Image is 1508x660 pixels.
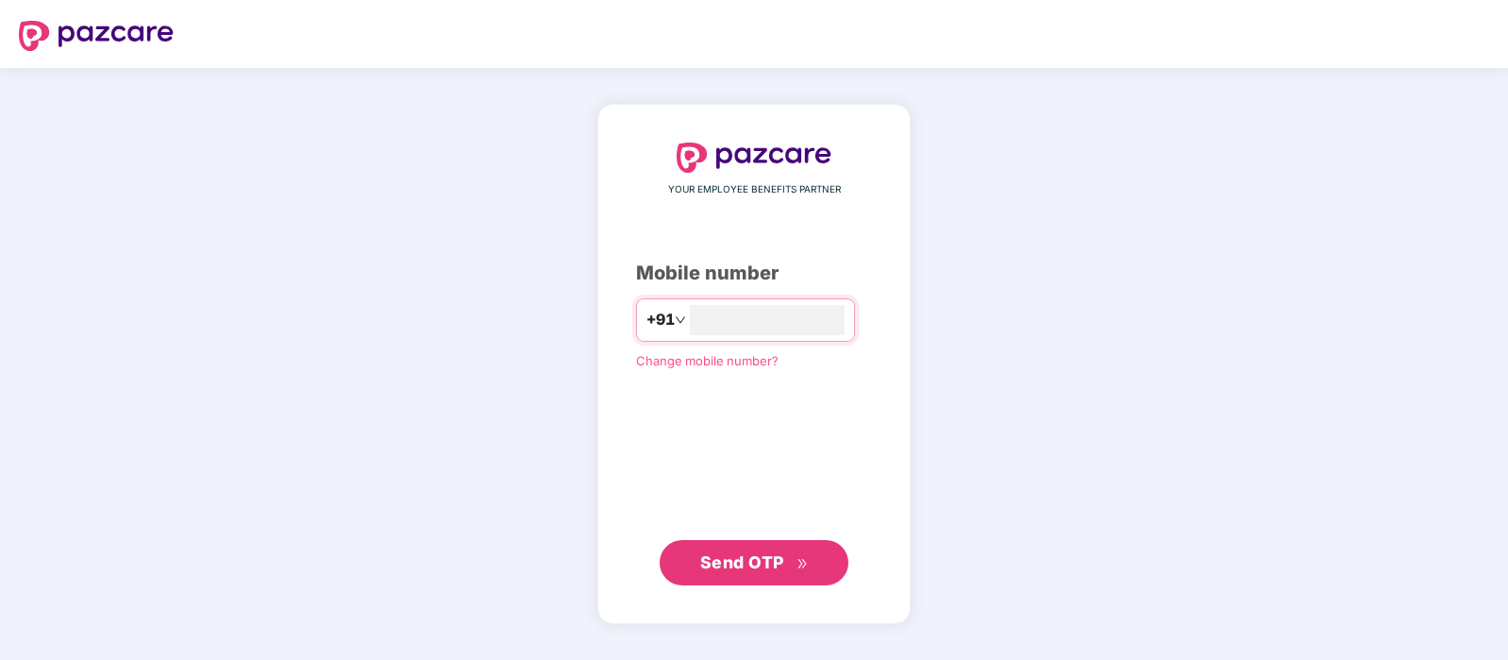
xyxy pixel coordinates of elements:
[636,353,779,368] a: Change mobile number?
[700,552,784,572] span: Send OTP
[677,143,831,173] img: logo
[646,308,675,331] span: +91
[668,182,841,197] span: YOUR EMPLOYEE BENEFITS PARTNER
[19,21,174,51] img: logo
[660,540,848,585] button: Send OTPdouble-right
[796,558,809,570] span: double-right
[675,314,686,326] span: down
[636,259,872,288] div: Mobile number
